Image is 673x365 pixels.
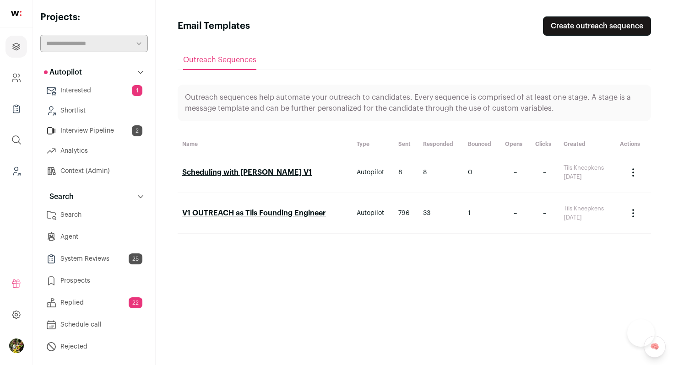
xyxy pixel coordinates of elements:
span: 2 [132,125,142,136]
td: 33 [418,193,463,234]
th: Sent [394,136,418,152]
th: Opens [500,136,531,152]
span: 22 [129,297,142,308]
h1: Email Templates [178,20,250,32]
button: Autopilot [40,63,148,81]
a: Rejected [40,338,148,356]
div: – [535,168,555,177]
span: Outreach Sequences [183,56,256,64]
a: Leads (Backoffice) [5,160,27,182]
a: Analytics [40,142,148,160]
td: 8 [418,152,463,193]
a: Search [40,206,148,224]
button: Search [40,188,148,206]
p: Autopilot [44,67,82,78]
div: – [505,168,526,177]
div: [DATE] [564,173,611,181]
div: Tils Kneepkens [564,164,611,172]
td: 796 [394,193,418,234]
th: Created [559,136,615,152]
th: Bounced [463,136,500,152]
h2: Projects: [40,11,148,24]
a: Replied22 [40,294,148,312]
button: Open dropdown [9,338,24,353]
a: Interview Pipeline2 [40,122,148,140]
div: Outreach sequences help automate your outreach to candidates. Every sequence is comprised of at l... [178,85,651,121]
td: Autopilot [352,193,394,234]
span: 1 [132,85,142,96]
img: 6689865-medium_jpg [9,338,24,353]
a: Company and ATS Settings [5,67,27,89]
th: Type [352,136,394,152]
td: Autopilot [352,152,394,193]
a: Projects [5,36,27,58]
div: Tils Kneepkens [564,205,611,212]
a: V1 OUTREACH as Tils Founding Engineer [182,209,326,217]
iframe: Help Scout Beacon - Open [627,319,655,347]
a: Prospects [40,272,148,290]
button: Actions [622,161,644,183]
button: Actions [622,202,644,224]
a: Agent [40,228,148,246]
img: wellfound-shorthand-0d5821cbd27db2630d0214b213865d53afaa358527fdda9d0ea32b1df1b89c2c.svg [11,11,22,16]
span: 25 [129,253,142,264]
th: Name [178,136,352,152]
a: System Reviews25 [40,250,148,268]
a: Context (Admin) [40,162,148,180]
a: Interested1 [40,81,148,100]
th: Responded [418,136,463,152]
td: 1 [463,193,500,234]
td: 0 [463,152,500,193]
a: Shortlist [40,102,148,120]
div: – [535,209,555,218]
div: – [505,209,526,218]
td: 8 [394,152,418,193]
a: Company Lists [5,98,27,120]
div: [DATE] [564,214,611,221]
p: Search [44,191,74,202]
a: 🧠 [644,336,666,358]
a: Create outreach sequence [543,16,651,36]
a: Scheduling with [PERSON_NAME] V1 [182,169,312,176]
th: Actions [615,136,651,152]
th: Clicks [531,136,559,152]
a: Schedule call [40,316,148,334]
